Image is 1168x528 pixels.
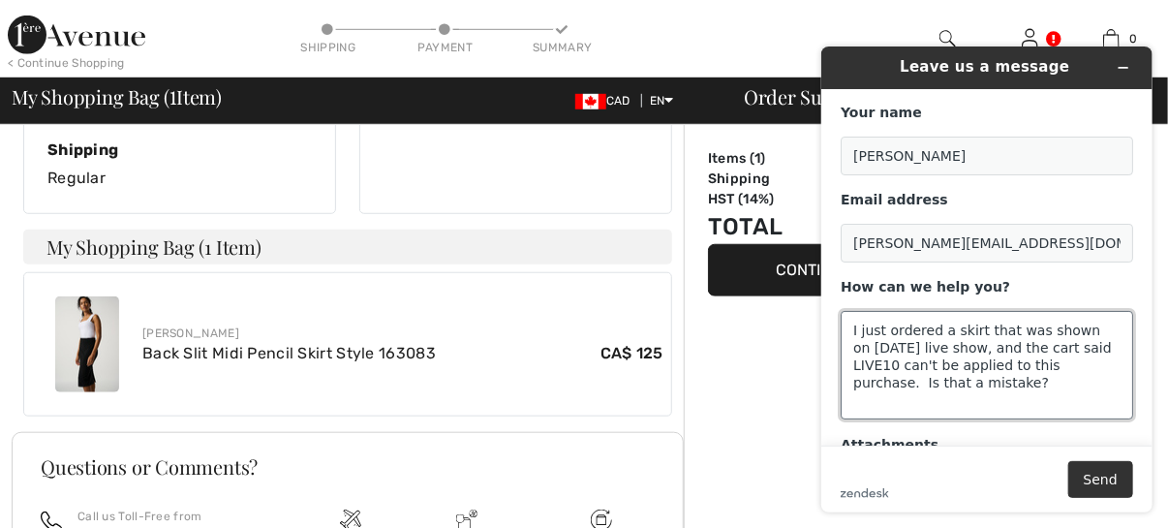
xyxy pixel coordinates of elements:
[600,342,663,365] span: CA$ 125
[708,209,814,244] td: Total
[47,140,312,190] div: Regular
[47,140,312,159] div: Shipping
[23,230,672,264] h4: My Shopping Bag (1 Item)
[44,14,83,31] span: Help
[142,325,663,342] div: [PERSON_NAME]
[1072,27,1152,50] a: 0
[806,31,1168,528] iframe: Find more information here
[721,87,1156,107] div: Order Summary
[708,169,814,189] td: Shipping
[575,94,606,109] img: Canadian Dollar
[55,296,119,392] img: Back Slit Midi Pencil Skirt Style 163083
[1103,27,1120,50] img: My Bag
[1022,29,1038,47] a: Sign In
[12,87,222,107] span: My Shopping Bag ( Item)
[708,148,814,169] td: Items ( )
[169,82,176,108] span: 1
[1022,27,1038,50] img: My Info
[754,150,760,167] span: 1
[708,244,999,296] button: Continue Shopping
[142,344,436,362] a: Back Slit Midi Pencil Skirt Style 163083
[416,39,475,56] div: Payment
[8,16,145,54] img: 1ère Avenue
[708,189,814,209] td: HST (14%)
[575,94,638,108] span: CAD
[939,27,956,50] img: search the website
[41,457,655,477] h3: Questions or Comments?
[533,39,591,56] div: Summary
[1129,30,1137,47] span: 0
[299,39,357,56] div: Shipping
[8,54,125,72] div: < Continue Shopping
[650,94,674,108] span: EN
